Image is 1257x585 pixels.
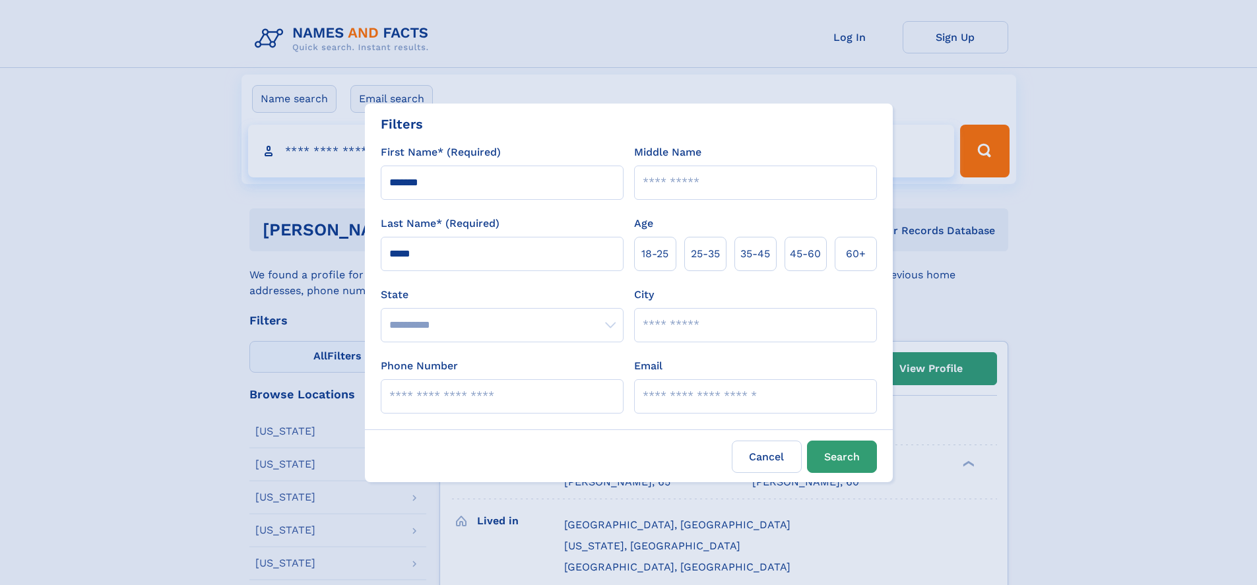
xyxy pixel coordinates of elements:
[381,216,500,231] label: Last Name* (Required)
[807,441,877,473] button: Search
[691,246,720,262] span: 25‑35
[740,246,770,262] span: 35‑45
[641,246,668,262] span: 18‑25
[381,144,501,160] label: First Name* (Required)
[381,114,423,134] div: Filters
[634,287,654,303] label: City
[634,358,662,374] label: Email
[790,246,821,262] span: 45‑60
[634,216,653,231] label: Age
[732,441,802,473] label: Cancel
[381,287,624,303] label: State
[381,358,458,374] label: Phone Number
[846,246,866,262] span: 60+
[634,144,701,160] label: Middle Name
